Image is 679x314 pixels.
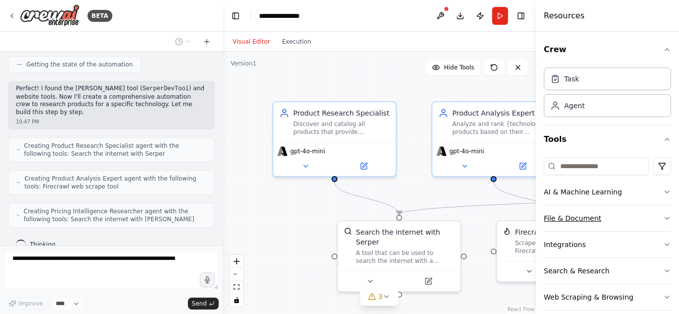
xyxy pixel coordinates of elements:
span: gpt-4o-mini [290,147,325,155]
div: BETA [87,10,112,22]
span: Hide Tools [444,63,474,71]
div: Firecrawl web scrape tool [515,227,603,237]
button: Switch to previous chat [171,36,195,48]
div: FirecrawlScrapeWebsiteToolFirecrawl web scrape toolScrape webpages using Firecrawl and return the... [496,220,620,282]
button: Hide left sidebar [229,9,243,23]
div: Search the internet with Serper [356,227,454,247]
button: fit view [230,281,243,294]
img: FirecrawlScrapeWebsiteTool [503,227,511,235]
span: gpt-4o-mini [449,147,484,155]
button: AI & Machine Learning [544,179,671,205]
button: zoom out [230,268,243,281]
span: Thinking... [30,241,61,249]
span: Creating Product Analysis Expert agent with the following tools: Firecrawl web scrape tool [24,175,206,190]
button: Start a new chat [199,36,215,48]
span: Creating Pricing Intelligence Researcher agent with the following tools: Search the internet with... [24,207,207,223]
img: SerperDevTool [344,227,352,235]
div: SerperDevToolSearch the internet with SerperA tool that can be used to search the internet with a... [337,220,461,292]
nav: breadcrumb [259,11,309,21]
div: Product Research Specialist [293,108,390,118]
p: Perfect! I found the [PERSON_NAME] tool ( ) and website tools. Now I'll create a comprehensive au... [16,85,207,116]
span: Creating Product Research Specialist agent with the following tools: Search the internet with Serper [24,142,206,158]
g: Edge from 3638ae1c-0fe6-4aa6-bf71-aecb28ee4b0b to 4d9c83e6-a2c9-48be-a845-a637d5e2185f [394,192,658,215]
div: React Flow controls [230,255,243,307]
button: Improve [4,297,47,310]
button: Send [188,298,219,310]
button: 3 [360,288,399,306]
span: Send [192,300,207,308]
button: Open in side panel [495,160,551,172]
button: Click to speak your automation idea [200,272,215,287]
button: File & Document [544,205,671,231]
div: 10:47 PM [16,118,207,126]
button: Crew [544,36,671,63]
g: Edge from b6750f93-9926-4b89-b1bf-fd108a3ce6d5 to 6923ab5b-344c-4a1b-8028-137787446c5b [489,182,563,215]
img: Logo [20,4,80,27]
div: Version 1 [231,60,256,67]
h4: Resources [544,10,585,22]
button: Open in side panel [400,275,456,287]
button: Hide right sidebar [514,9,528,23]
button: Web Scraping & Browsing [544,284,671,310]
button: toggle interactivity [230,294,243,307]
div: Scrape webpages using Firecrawl and return the contents [515,239,613,255]
span: Getting the state of the automation [26,61,133,68]
div: Task [564,74,579,84]
div: A tool that can be used to search the internet with a search_query. Supports different search typ... [356,249,454,265]
code: SerperDevTool [142,85,189,92]
a: React Flow attribution [508,307,534,312]
div: Product Analysis Expert [452,108,549,118]
div: Crew [544,63,671,125]
button: Integrations [544,232,671,257]
div: Discover and catalog all products that provide {technology} solutions, identifying the companies ... [293,120,390,136]
div: Agent [564,101,585,111]
div: Product Analysis ExpertAnalyze and rank {technology} products based on their capabilities, featur... [431,101,556,177]
button: Execution [276,36,317,48]
div: Product Research SpecialistDiscover and catalog all products that provide {technology} solutions,... [272,101,397,177]
div: Analyze and rank {technology} products based on their capabilities, features, and market position... [452,120,549,136]
span: Improve [18,300,43,308]
button: Open in side panel [336,160,392,172]
g: Edge from bc084815-c2b5-4236-b07e-360c061cb8cd to 4d9c83e6-a2c9-48be-a845-a637d5e2185f [330,182,404,215]
span: 3 [378,292,383,302]
button: Hide Tools [426,60,480,75]
button: Tools [544,126,671,153]
button: zoom in [230,255,243,268]
button: Visual Editor [227,36,276,48]
button: Search & Research [544,258,671,284]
